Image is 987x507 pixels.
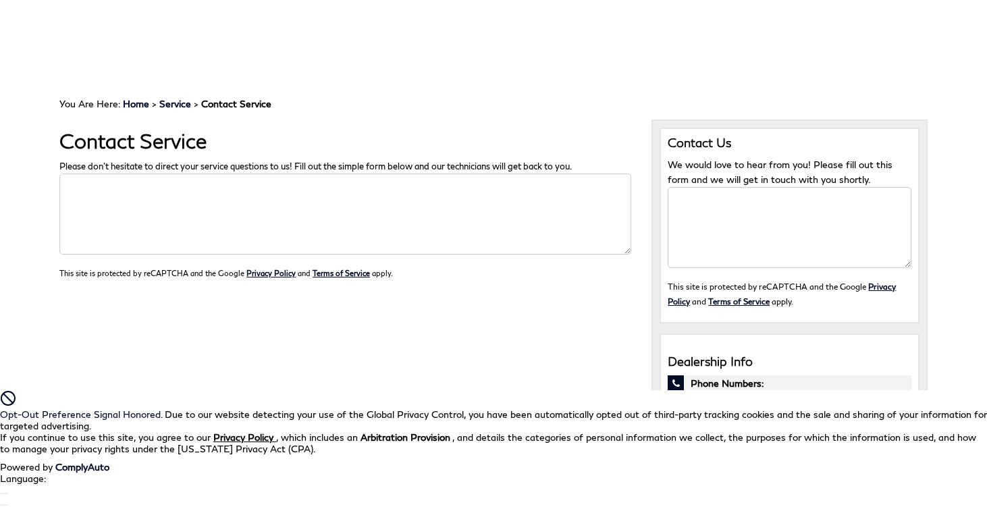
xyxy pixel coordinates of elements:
a: Home [123,98,149,109]
strong: Arbitration Provision [361,431,450,443]
span: Phone Numbers: [668,375,911,392]
h3: Contact Us [668,136,911,151]
span: > [120,98,271,109]
span: > [157,98,271,109]
span: You Are Here: [59,98,271,109]
span: We would love to hear from you! Please fill out this form and we will get in touch with you shortly. [668,159,892,185]
a: Terms of Service [708,296,770,306]
a: Privacy Policy [246,269,296,277]
div: Breadcrumbs [59,98,928,109]
a: ComplyAuto [55,461,109,473]
span: Please don't hesitate to direct your service questions to us! Fill out the simple form below and ... [59,161,572,171]
a: Service [159,98,191,109]
strong: Contact Service [201,98,271,109]
a: Privacy Policy [213,431,276,443]
small: This site is protected by reCAPTCHA and the Google and apply. [668,282,896,306]
a: Terms of Service [313,269,370,277]
small: This site is protected by reCAPTCHA and the Google and apply. [59,269,393,277]
h1: Contact Service [59,130,631,152]
h3: Dealership Info [668,355,911,369]
a: Privacy Policy [668,282,896,306]
u: Privacy Policy [213,431,273,443]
